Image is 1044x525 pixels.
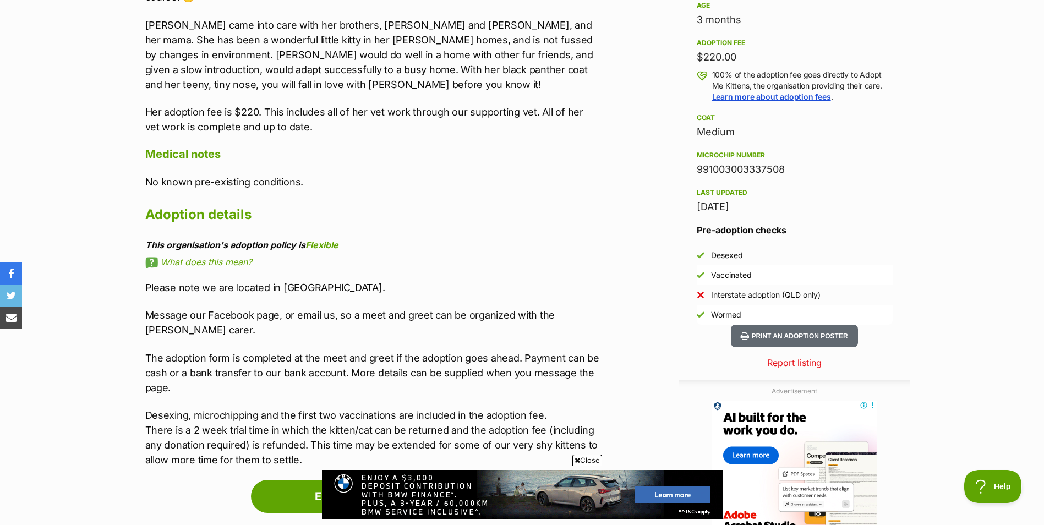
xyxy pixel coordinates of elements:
[712,69,893,102] p: 100% of the adoption fee goes directly to Adopt Me Kittens, the organisation providing their care. .
[711,270,752,281] div: Vaccinated
[145,105,600,134] p: Her adoption fee is $220. This includes all of her vet work through our supporting vet. All of he...
[697,12,893,28] div: 3 months
[697,39,893,47] div: Adoption fee
[145,351,600,395] p: The adoption form is completed at the meet and greet if the adoption goes ahead. Payment can be c...
[697,113,893,122] div: Coat
[964,470,1022,503] iframe: Help Scout Beacon - Open
[572,455,602,466] span: Close
[697,311,704,319] img: Yes
[697,291,704,299] img: No
[697,199,893,215] div: [DATE]
[145,240,600,250] div: This organisation's adoption policy is
[145,18,600,92] p: [PERSON_NAME] came into care with her brothers, [PERSON_NAME] and [PERSON_NAME], and her mama. Sh...
[145,308,600,337] p: Message our Facebook page, or email us, so a meet and greet can be organized with the [PERSON_NAM...
[711,289,821,300] div: Interstate adoption (QLD only)
[711,250,743,261] div: Desexed
[322,470,723,519] iframe: Advertisement
[731,325,857,347] button: Print an adoption poster
[145,280,600,295] p: Please note we are located in [GEOGRAPHIC_DATA].
[251,480,483,513] a: Enquire about Almo
[697,271,704,279] img: Yes
[697,251,704,259] img: Yes
[145,408,600,467] p: Desexing, microchipping and the first two vaccinations are included in the adoption fee. There is...
[697,162,893,177] div: 991003003337508
[697,223,893,237] h3: Pre-adoption checks
[697,151,893,160] div: Microchip number
[145,147,600,161] h4: Medical notes
[145,174,600,189] p: No known pre-existing conditions.
[145,257,600,267] a: What does this mean?
[711,309,741,320] div: Wormed
[145,203,600,227] h2: Adoption details
[679,356,910,369] a: Report listing
[305,239,338,250] a: Flexible
[697,124,893,140] div: Medium
[712,92,831,101] a: Learn more about adoption fees
[697,1,893,10] div: Age
[697,188,893,197] div: Last updated
[697,50,893,65] div: $220.00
